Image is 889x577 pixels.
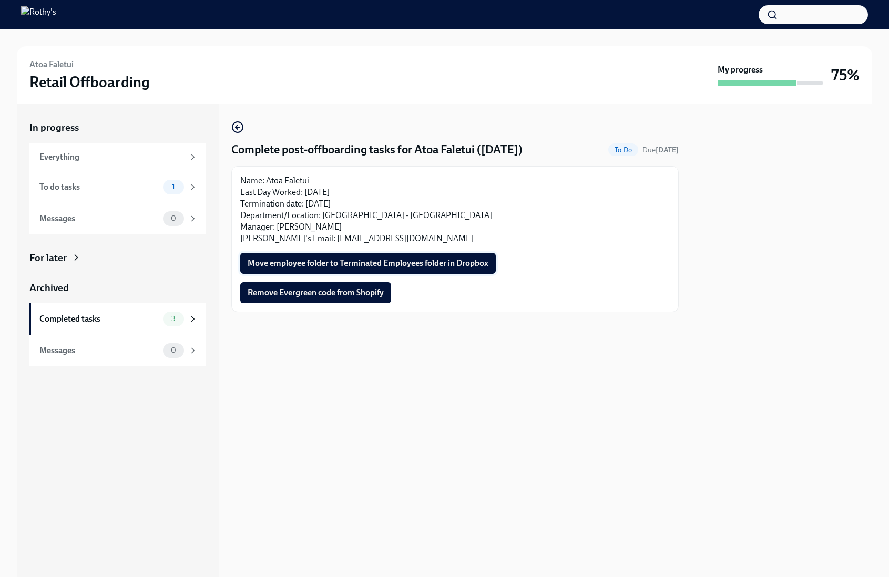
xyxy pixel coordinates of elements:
div: To do tasks [39,181,159,193]
button: Move employee folder to Terminated Employees folder in Dropbox [240,253,496,274]
div: Completed tasks [39,313,159,325]
span: Move employee folder to Terminated Employees folder in Dropbox [248,258,488,269]
a: Messages0 [29,335,206,366]
a: For later [29,251,206,265]
span: 3 [165,315,182,323]
h3: 75% [831,66,860,85]
div: Messages [39,345,159,356]
p: Name: Atoa Faletui Last Day Worked: [DATE] Termination date: [DATE] Department/Location: [GEOGRAP... [240,175,670,244]
div: For later [29,251,67,265]
span: 1 [166,183,181,191]
h3: Retail Offboarding [29,73,150,91]
span: 0 [165,214,182,222]
a: Messages0 [29,203,206,234]
h6: Atoa Faletui [29,59,74,70]
span: To Do [608,146,638,154]
div: Everything [39,151,184,163]
strong: My progress [718,64,763,76]
strong: [DATE] [656,146,679,154]
a: Everything [29,143,206,171]
span: Due [642,146,679,154]
span: October 8th, 2025 09:00 [642,145,679,155]
a: In progress [29,121,206,135]
a: Completed tasks3 [29,303,206,335]
span: 0 [165,346,182,354]
div: Messages [39,213,159,224]
a: Archived [29,281,206,295]
a: To do tasks1 [29,171,206,203]
h4: Complete post-offboarding tasks for Atoa Faletui ([DATE]) [231,142,523,158]
button: Remove Evergreen code from Shopify [240,282,391,303]
img: Rothy's [21,6,56,23]
span: Remove Evergreen code from Shopify [248,287,384,298]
